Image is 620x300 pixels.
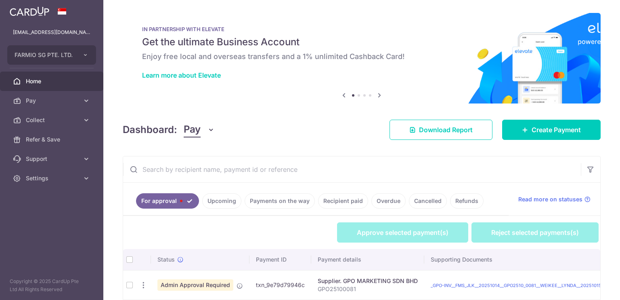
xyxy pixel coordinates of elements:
span: Pay [26,97,79,105]
img: Renovation banner [123,13,601,104]
span: FARMIO SG PTE. LTD. [15,51,74,59]
span: Status [157,256,175,264]
h4: Dashboard: [123,123,177,137]
p: [EMAIL_ADDRESS][DOMAIN_NAME] [13,28,90,36]
span: Refer & Save [26,135,79,144]
span: Create Payment [532,125,581,135]
a: Refunds [450,193,484,209]
a: Recipient paid [318,193,368,209]
img: CardUp [10,6,49,16]
span: Pay [184,122,201,137]
th: Payment ID [249,249,311,270]
a: Cancelled [409,193,447,209]
input: Search by recipient name, payment id or reference [123,156,581,182]
a: For approval [136,193,199,209]
p: IN PARTNERSHIP WITH ELEVATE [142,26,581,32]
a: Create Payment [502,120,601,140]
span: Settings [26,174,79,182]
span: Read more on statuses [518,195,582,203]
button: Pay [184,122,215,137]
p: GPO25100081 [318,285,418,293]
span: Support [26,155,79,163]
a: Payments on the way [245,193,315,209]
th: Payment details [311,249,424,270]
span: Download Report [419,125,473,135]
span: Admin Approval Required [157,279,233,291]
a: Upcoming [202,193,241,209]
div: Supplier. GPO MARKETING SDN BHD [318,277,418,285]
span: Home [26,77,79,85]
td: txn_9e79d79946c [249,270,311,300]
button: FARMIO SG PTE. LTD. [7,45,96,65]
a: Download Report [390,120,492,140]
a: Learn more about Elevate [142,71,221,79]
h5: Get the ultimate Business Account [142,36,581,49]
a: Overdue [371,193,406,209]
span: Collect [26,116,79,124]
h6: Enjoy free local and overseas transfers and a 1% unlimited Cashback Card! [142,52,581,61]
a: Read more on statuses [518,195,591,203]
